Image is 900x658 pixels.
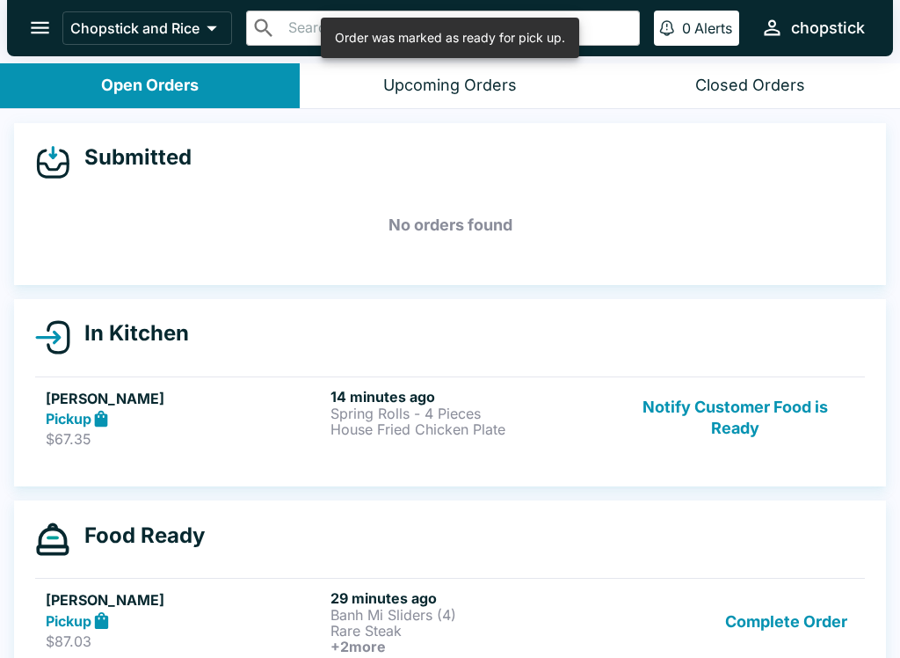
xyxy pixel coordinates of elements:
[330,639,608,654] h6: + 2 more
[695,76,805,96] div: Closed Orders
[330,607,608,623] p: Banh Mi Sliders (4)
[70,523,205,549] h4: Food Ready
[101,76,199,96] div: Open Orders
[330,406,608,421] p: Spring Rolls - 4 Pieces
[283,16,632,40] input: Search orders by name or phone number
[70,144,192,171] h4: Submitted
[70,320,189,347] h4: In Kitchen
[35,377,865,459] a: [PERSON_NAME]Pickup$67.3514 minutes agoSpring Rolls - 4 PiecesHouse Fried Chicken PlateNotify Cus...
[46,410,91,428] strong: Pickup
[330,388,608,406] h6: 14 minutes ago
[46,388,323,409] h5: [PERSON_NAME]
[718,589,854,654] button: Complete Order
[791,18,865,39] div: chopstick
[35,194,865,257] h5: No orders found
[616,388,854,449] button: Notify Customer Food is Ready
[18,5,62,50] button: open drawer
[46,612,91,630] strong: Pickup
[383,76,517,96] div: Upcoming Orders
[62,11,232,45] button: Chopstick and Rice
[753,9,872,47] button: chopstick
[330,623,608,639] p: Rare Steak
[335,23,565,53] div: Order was marked as ready for pick up.
[330,421,608,437] p: House Fried Chicken Plate
[694,19,732,37] p: Alerts
[46,589,323,610] h5: [PERSON_NAME]
[46,632,323,650] p: $87.03
[682,19,691,37] p: 0
[70,19,200,37] p: Chopstick and Rice
[46,430,323,448] p: $67.35
[330,589,608,607] h6: 29 minutes ago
